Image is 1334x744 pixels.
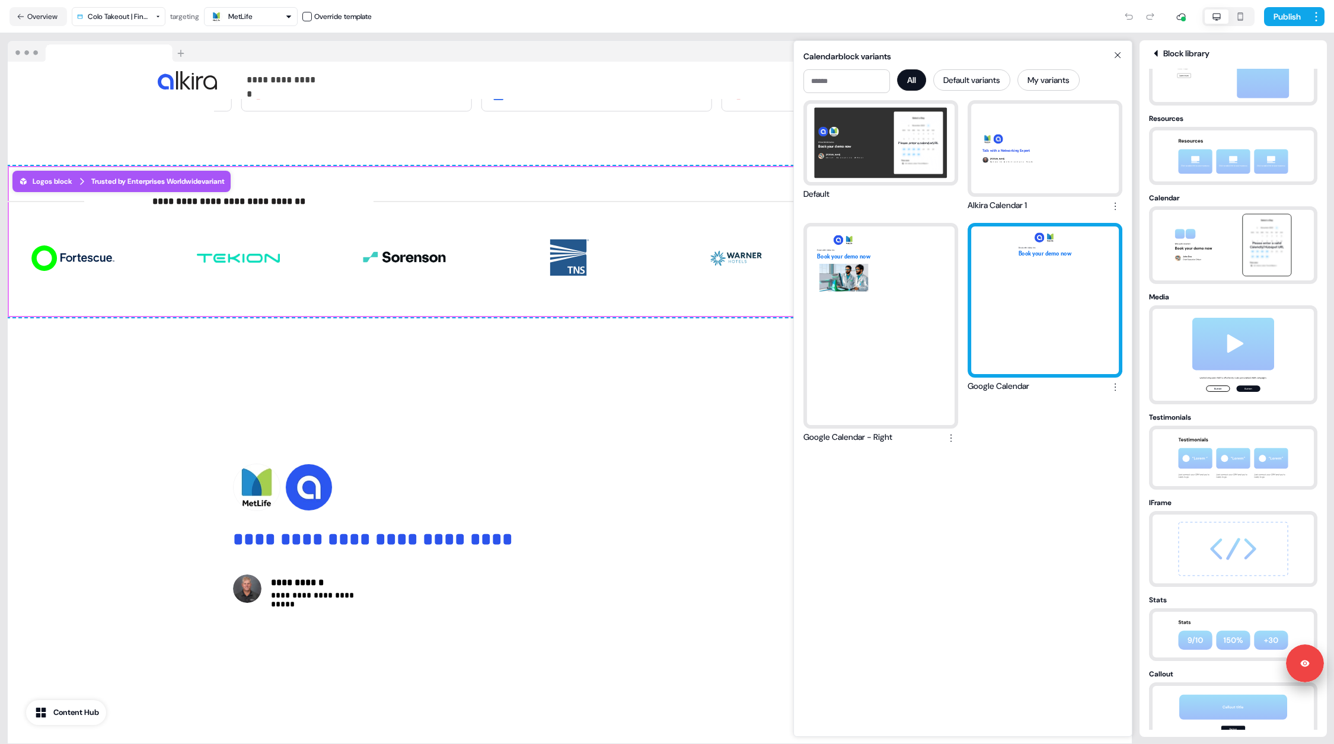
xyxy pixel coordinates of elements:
div: Content Hub [53,707,99,719]
img: Image [158,71,217,90]
div: targeting [170,11,199,23]
button: Statsstats thumbnail preview [1149,594,1317,661]
div: Trusted by Enterprises Worldwide variant [91,175,225,187]
div: Callout [1149,668,1317,680]
div: Calendar [1149,192,1317,204]
button: Excel with Alkira Inc.Book your demo nowGoogle Calendar - Right [803,223,958,445]
button: All [897,69,926,91]
button: MetLife [204,7,298,26]
div: Resources [1149,113,1317,124]
button: Default variants [933,69,1010,91]
img: calendar thumbnail preview [1171,210,1295,280]
img: Image [528,234,611,282]
div: Block library [1149,47,1317,59]
button: Overview [9,7,67,26]
img: Image [31,234,114,282]
img: resources thumbnail preview [1171,130,1295,181]
div: MetLife [228,11,253,23]
div: Colo Takeout | Financial Services [88,11,151,23]
img: Image [363,234,446,282]
div: Default [803,188,829,200]
div: ImageImageImageImageImageImageImage [8,222,1132,293]
div: Override template [314,11,372,23]
div: IFrame [1149,497,1317,509]
div: Testimonials [1149,411,1317,423]
button: Talk with a Networking Expert[PERSON_NAME]Network Architecture TeamAlkira Calendar 1 [968,100,1122,213]
img: Image [197,234,280,282]
div: Google Calendar [968,380,1029,394]
div: Alkira Calendar 1 [968,199,1027,213]
button: Testimonialstestimonials thumbnail preview [1149,411,1317,490]
button: Content Hub [26,700,106,725]
button: Publish [1264,7,1308,26]
img: testimonials thumbnail preview [1171,429,1295,486]
button: Resourcesresources thumbnail preview [1149,113,1317,185]
button: IFrameiframe thumbnail preview [1149,497,1317,587]
img: Contact avatar [233,574,261,603]
button: Excel with Alkira Inc.Book your demo nowGoogle Calendar [968,223,1122,394]
img: media thumbnail preview [1171,309,1295,401]
div: Logos block [18,175,72,187]
button: Mediamedia thumbnail preview [1149,291,1317,404]
div: Google Calendar - Right [803,431,892,445]
div: Media [1149,291,1317,303]
img: stats thumbnail preview [1171,612,1295,657]
button: Calendarcalendar thumbnail preview [1149,192,1317,284]
div: Stats [1149,594,1317,606]
img: Browser topbar [8,41,190,62]
img: callout thumbnail preview [1171,686,1295,741]
img: Image [694,234,777,282]
img: iframe thumbnail preview [1171,515,1295,583]
button: Win with Alkira Inc.Book your demo now[PERSON_NAME]Chief Executive OfficerCalendlyPlease enter a ... [803,100,958,200]
div: Calendar block variants [803,50,1122,62]
button: My variants [1017,69,1080,91]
